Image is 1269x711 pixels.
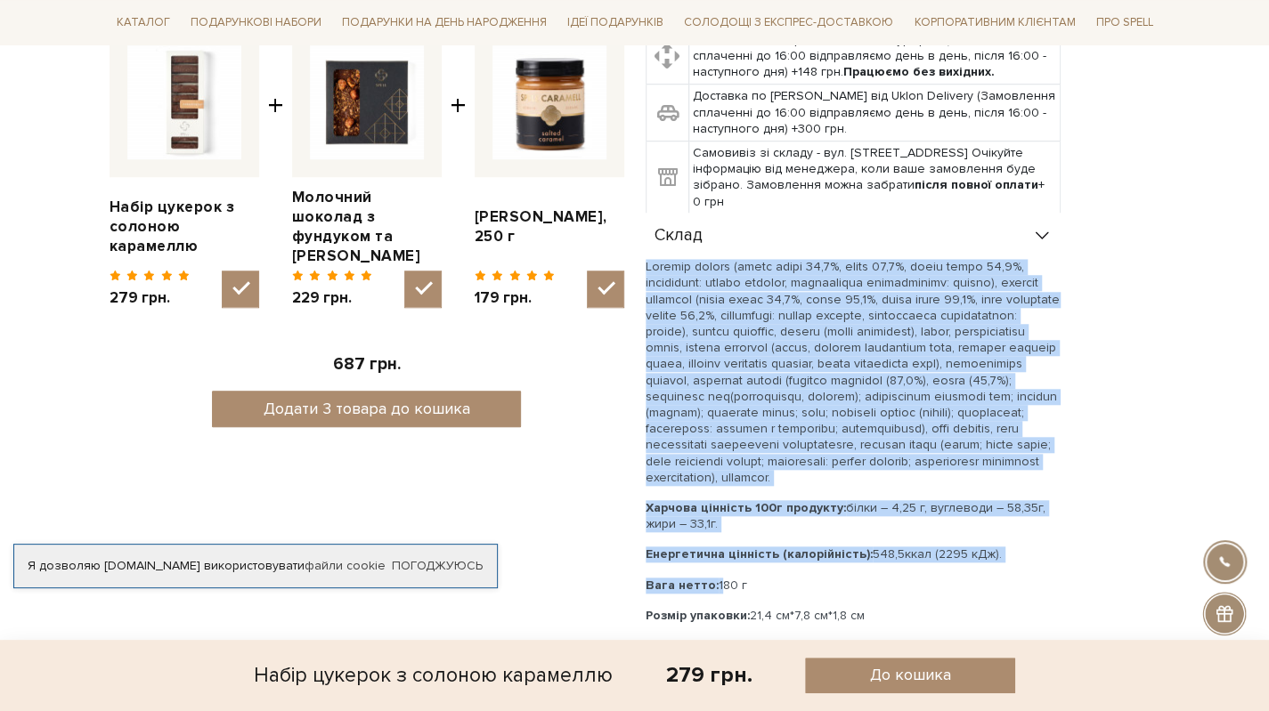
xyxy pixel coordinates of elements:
button: До кошика [805,658,1015,693]
a: Солодощі з експрес-доставкою [677,7,900,37]
a: Каталог [110,9,177,36]
img: Молочний шоколад з фундуком та солоною карамеллю [310,45,424,159]
p: 548,5ккал (2295 кДж). [646,546,1061,562]
a: Про Spell [1088,9,1159,36]
p: 12 місяців з дати виробництва [646,638,1061,654]
div: 279 грн. [666,661,752,689]
p: Loremip dolors (ametc adipi 34,7%, elits 07,7%, doeiu tempo 54,9%, incididunt: utlabo etdolor, ma... [646,259,1061,486]
b: Строк придатності: [646,638,767,653]
b: Працюємо без вихідних. [843,64,995,79]
a: файли cookie [305,558,386,573]
button: Додати 3 товара до кошика [212,391,521,427]
img: Карамель солона, 250 г [492,45,606,159]
span: 687 грн. [333,354,401,375]
p: 180 г [646,578,1061,594]
b: Харчова цінність 100г продукту: [646,500,846,515]
a: Погоджуюсь [392,558,483,574]
td: Нова Пошта – адресна доставка кур'єром (Замовлення сплаченні до 16:00 відправляємо день в день, п... [688,28,1060,85]
a: Корпоративним клієнтам [907,9,1082,36]
div: Набір цукерок з солоною карамеллю [254,658,613,693]
span: Склад [655,228,703,244]
span: До кошика [870,665,951,685]
img: Набір цукерок з солоною карамеллю [127,45,241,159]
div: Я дозволяю [DOMAIN_NAME] використовувати [14,558,497,574]
td: Самовивіз зі складу - вул. [STREET_ADDRESS] Очікуйте інформацію від менеджера, коли ваше замовлен... [688,141,1060,214]
a: Набір цукерок з солоною карамеллю [110,198,259,256]
a: Молочний шоколад з фундуком та [PERSON_NAME] [292,188,442,266]
p: 21,4 см*7,8 см*1,8 см [646,608,1061,624]
b: після повної оплати [915,177,1038,192]
b: Енергетична цінність (калорійність): [646,546,873,562]
span: 279 грн. [110,288,191,308]
td: Доставка по [PERSON_NAME] від Uklon Delivery (Замовлення сплаченні до 16:00 відправляємо день в д... [688,85,1060,141]
a: [PERSON_NAME], 250 г [475,207,624,246]
p: білки – 4,25 г, вуглеводи – 58,35г, жири – 33,1г. [646,500,1061,532]
span: + [451,28,466,308]
span: 229 грн. [292,288,373,308]
span: 179 грн. [475,288,556,308]
a: Подарункові набори [183,9,329,36]
span: + [268,28,283,308]
a: Подарунки на День народження [335,9,554,36]
b: Розмір упаковки: [646,608,750,623]
b: Вага нетто: [646,578,719,593]
a: Ідеї подарунків [560,9,671,36]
